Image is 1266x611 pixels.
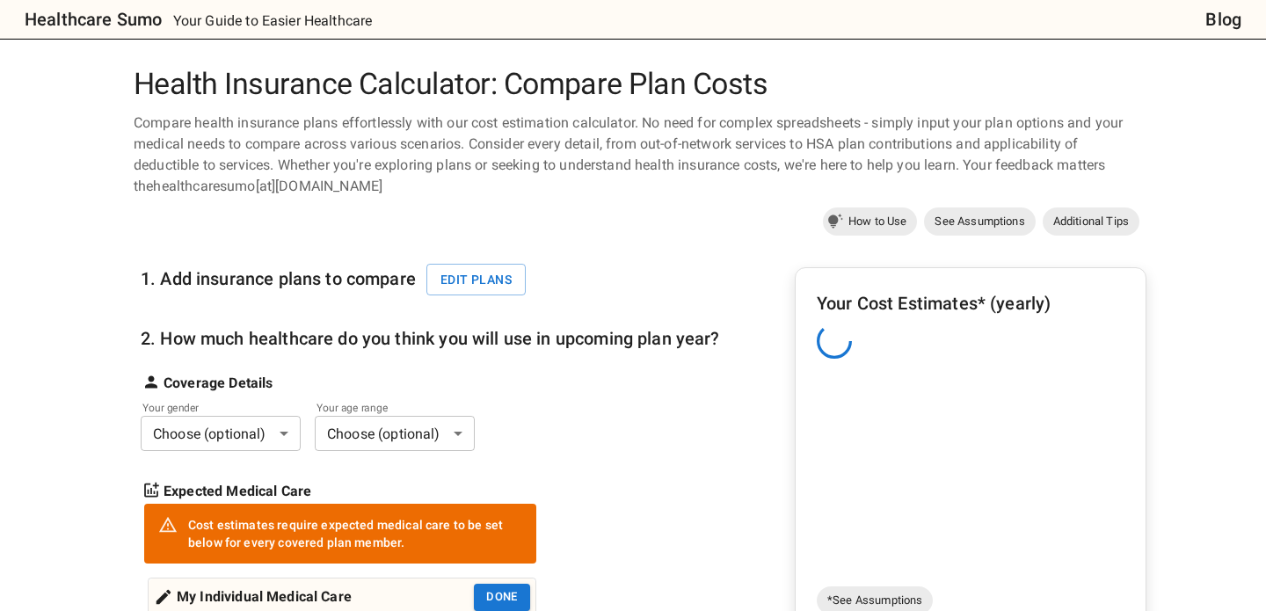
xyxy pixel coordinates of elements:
[924,213,1035,230] span: See Assumptions
[316,400,450,415] label: Your age range
[426,264,526,296] button: Edit plans
[188,509,522,558] div: Cost estimates require expected medical care to be set below for every covered plan member.
[817,289,1124,317] h6: Your Cost Estimates* (yearly)
[1205,5,1241,33] a: Blog
[127,113,1139,197] div: Compare health insurance plans effortlessly with our cost estimation calculator. No need for comp...
[127,67,1139,102] h1: Health Insurance Calculator: Compare Plan Costs
[1043,213,1139,230] span: Additional Tips
[164,373,273,394] strong: Coverage Details
[823,207,918,236] a: How to Use
[25,5,162,33] h6: Healthcare Sumo
[141,264,536,296] h6: 1. Add insurance plans to compare
[817,592,933,609] span: *See Assumptions
[11,5,162,33] a: Healthcare Sumo
[924,207,1035,236] a: See Assumptions
[154,584,352,611] div: My Individual Medical Care
[141,416,301,451] div: Choose (optional)
[838,213,918,230] span: How to Use
[141,324,720,353] h6: 2. How much healthcare do you think you will use in upcoming plan year?
[173,11,373,32] p: Your Guide to Easier Healthcare
[1043,207,1139,236] a: Additional Tips
[164,481,311,502] strong: Expected Medical Care
[315,416,475,451] div: Choose (optional)
[474,584,530,611] button: Done
[142,400,276,415] label: Your gender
